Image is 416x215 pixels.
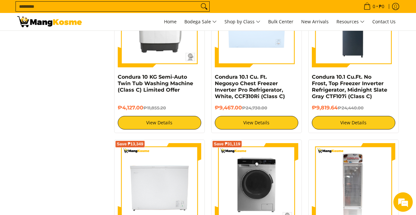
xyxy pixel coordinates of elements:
a: Resources [333,13,368,30]
a: New Arrivals [298,13,332,30]
h6: ₱9,819.64 [312,105,395,111]
span: Home [164,18,177,25]
a: Home [161,13,180,30]
button: Search [199,2,209,11]
a: Bulk Center [265,13,297,30]
a: Shop by Class [221,13,264,30]
span: We're online! [38,65,89,131]
span: Bodega Sale [184,18,217,26]
del: ₱24,440.00 [338,105,364,110]
a: View Details [118,116,201,130]
span: Save ₱13,349 [117,142,143,146]
nav: Main Menu [88,13,399,30]
span: Save ₱31,119 [214,142,240,146]
a: Bodega Sale [181,13,220,30]
div: Minimize live chat window [106,3,122,19]
a: Condura 10.1 Cu.Ft. No Frost, Top Freezer Inverter Refrigerator, Midnight Slate Gray CTF107i (Cla... [312,74,387,99]
div: Chat with us now [34,36,109,45]
a: View Details [215,116,298,130]
h6: ₱9,467.00 [215,105,298,111]
a: View Details [312,116,395,130]
span: • [362,3,386,10]
a: Contact Us [369,13,399,30]
span: 0 [372,4,376,9]
h6: ₱4,127.00 [118,105,201,111]
span: Resources [336,18,365,26]
del: ₱24,730.00 [242,105,267,110]
span: Bulk Center [268,18,293,25]
a: Condura 10 KG Semi-Auto Twin Tub Washing Machine (Class C) Limited Offer [118,74,193,93]
span: ₱0 [378,4,385,9]
textarea: Type your message and hit 'Enter' [3,145,123,167]
del: ₱11,855.20 [143,105,166,110]
img: Class C Home &amp; Business Appliances: Up to 70% Off l Mang Kosme [17,16,82,27]
span: Shop by Class [224,18,260,26]
span: New Arrivals [301,18,329,25]
span: Contact Us [372,18,396,25]
a: Condura 10.1 Cu. Ft. Negosyo Chest Freezer Inverter Pro Refrigerator, White, CCF310Ri (Class C) [215,74,285,99]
